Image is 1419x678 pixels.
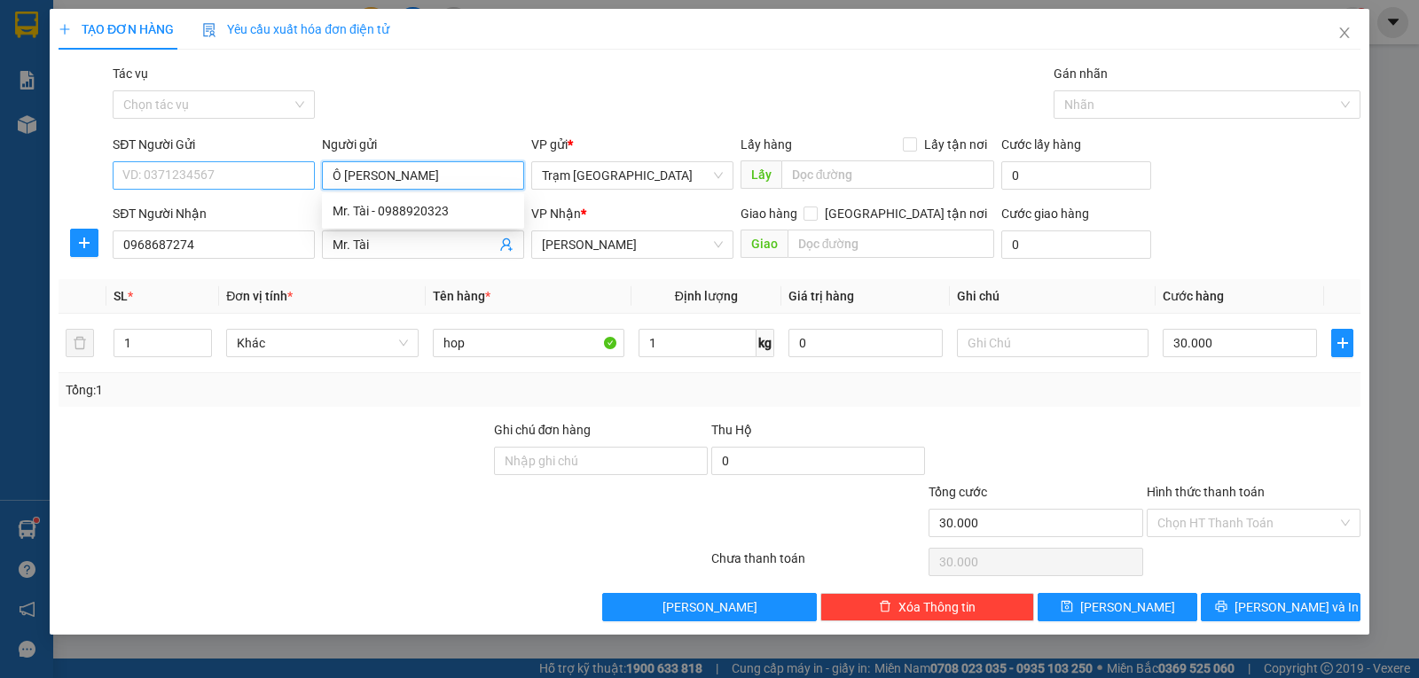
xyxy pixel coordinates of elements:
[820,593,1034,621] button: deleteXóa Thông tin
[226,289,293,303] span: Đơn vị tính
[781,160,995,189] input: Dọc đường
[1235,597,1359,617] span: [PERSON_NAME] và In
[113,204,315,223] div: SĐT Người Nhận
[757,329,774,357] span: kg
[66,329,94,357] button: delete
[322,197,524,225] div: Mr. Tài - 0988920323
[818,204,994,223] span: [GEOGRAPHIC_DATA] tận nơi
[1331,329,1353,357] button: plus
[114,289,128,303] span: SL
[741,137,792,152] span: Lấy hàng
[122,97,231,151] b: T1 [PERSON_NAME], P Phú Thuỷ
[709,549,927,580] div: Chưa thanh toán
[662,597,757,617] span: [PERSON_NAME]
[202,22,389,36] span: Yêu cầu xuất hóa đơn điện tử
[929,485,987,499] span: Tổng cước
[1001,137,1081,152] label: Cước lấy hàng
[1001,161,1151,190] input: Cước lấy hàng
[950,279,1156,314] th: Ghi chú
[741,160,781,189] span: Lấy
[741,207,797,221] span: Giao hàng
[433,329,624,357] input: VD: Bàn, Ghế
[531,135,733,154] div: VP gửi
[333,201,514,221] div: Mr. Tài - 0988920323
[1147,485,1265,499] label: Hình thức thanh toán
[499,238,514,252] span: user-add
[1038,593,1197,621] button: save[PERSON_NAME]
[1201,593,1360,621] button: printer[PERSON_NAME] và In
[879,600,891,614] span: delete
[70,229,98,257] button: plus
[1332,336,1352,350] span: plus
[711,423,752,437] span: Thu Hộ
[494,423,592,437] label: Ghi chú đơn hàng
[542,231,723,258] span: Phan Thiết
[322,135,524,154] div: Người gửi
[542,162,723,189] span: Trạm Sài Gòn
[1320,9,1369,58] button: Close
[122,75,236,95] li: VP [PERSON_NAME]
[59,23,71,35] span: plus
[433,289,490,303] span: Tên hàng
[898,597,976,617] span: Xóa Thông tin
[1163,289,1224,303] span: Cước hàng
[957,329,1149,357] input: Ghi Chú
[9,75,122,134] li: VP Trạm [GEOGRAPHIC_DATA]
[9,9,257,43] li: Trung Nga
[1080,597,1175,617] span: [PERSON_NAME]
[9,9,71,71] img: logo.jpg
[1001,207,1089,221] label: Cước giao hàng
[113,135,315,154] div: SĐT Người Gửi
[66,380,549,400] div: Tổng: 1
[741,230,788,258] span: Giao
[71,236,98,250] span: plus
[917,135,994,154] span: Lấy tận nơi
[1061,600,1073,614] span: save
[1001,230,1151,259] input: Cước giao hàng
[237,330,407,356] span: Khác
[1054,66,1108,81] label: Gán nhãn
[602,593,816,621] button: [PERSON_NAME]
[202,23,216,37] img: icon
[1215,600,1227,614] span: printer
[1337,26,1352,40] span: close
[59,22,174,36] span: TẠO ĐƠN HÀNG
[494,447,708,475] input: Ghi chú đơn hàng
[113,66,148,81] label: Tác vụ
[531,207,581,221] span: VP Nhận
[122,98,135,111] span: environment
[788,230,995,258] input: Dọc đường
[788,289,854,303] span: Giá trị hàng
[675,289,738,303] span: Định lượng
[788,329,943,357] input: 0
